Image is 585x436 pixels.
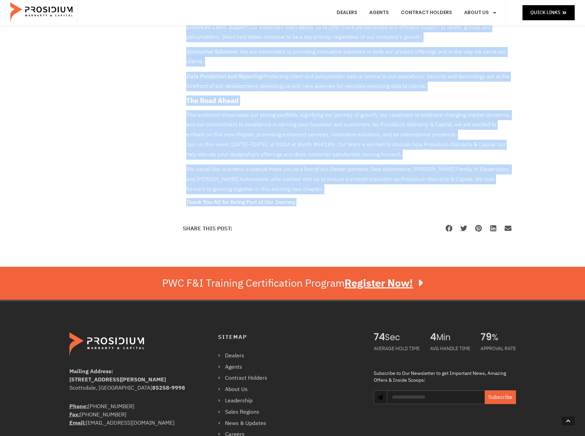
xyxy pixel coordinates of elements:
[486,221,501,235] div: Share on linkedin
[218,407,274,417] a: Sales Regions
[218,351,274,361] a: Dealers
[385,332,420,343] span: Sec
[69,367,113,376] b: Mailing Address:
[69,384,191,392] div: Scottsdale, [GEOGRAPHIC_DATA]
[481,332,492,343] span: 79
[69,411,80,419] abbr: Fax
[186,22,513,42] p: Our expanded team allows us to offer more personalized and efficient support to dealer groups and...
[186,47,513,67] p: We are committed to providing innovative solutions in both our product offerings and in the way w...
[186,164,513,194] p: We would like to extend a special thank you to a few of our Dealer partners; Gee Automotive, [PER...
[69,411,80,419] strong: Fax:
[472,221,486,235] div: Share on pinterest
[481,343,516,355] div: APPROVAL RATE
[186,23,249,31] strong: Enhanced Client Support:
[218,396,274,406] a: Leadership
[457,221,472,235] div: Share on twitter
[430,332,436,343] span: 4
[218,332,360,342] h4: Sitemap
[488,393,513,401] span: Subscribe
[492,332,516,343] span: %
[186,72,513,92] p: Protecting client and policyholder data is central to our operations. Security and technology are...
[218,373,274,383] a: Contract Holders
[374,332,385,343] span: 74
[218,385,274,394] a: About Us
[485,390,516,404] button: Subscribe
[69,376,166,384] b: [STREET_ADDRESS][PERSON_NAME]
[69,419,86,427] strong: Email:
[69,402,88,411] strong: Phone:
[186,95,238,106] strong: The Road Ahead
[522,5,575,20] a: Quick Links
[69,419,86,427] abbr: Email Address
[430,343,470,355] div: AVG HANDLE TIME
[218,362,274,372] a: Agents
[69,402,191,427] div: [PHONE_NUMBER] [PHONE_NUMBER] [EMAIL_ADDRESS][DOMAIN_NAME]
[186,110,513,160] p: This evolution showcases our strong portfolio, signifying our journey of growth, our readiness to...
[530,8,560,17] span: Quick Links
[162,277,423,289] div: PWC F&I Training Certification Program
[186,199,513,206] h6: Thank You All for Being Part of Our Journey.
[186,72,263,81] strong: Data Protection and Reporting:
[218,418,274,428] a: News & Updates
[436,332,470,343] span: Min
[501,221,516,235] div: Share on email
[442,221,457,235] div: Share on facebook
[69,402,88,411] abbr: Phone Number
[387,390,516,411] form: Newsletter Form
[152,384,185,392] b: 85258-9998
[374,343,420,355] div: AVERAGE HOLD TIME
[345,275,413,291] u: Register Now!
[183,226,232,231] h4: Share this Post:
[374,370,516,383] div: Subscribe to Our Newsletter to get Important News, Amazing Offers & Inside Scoops:
[186,48,239,56] strong: Innovative Solutions:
